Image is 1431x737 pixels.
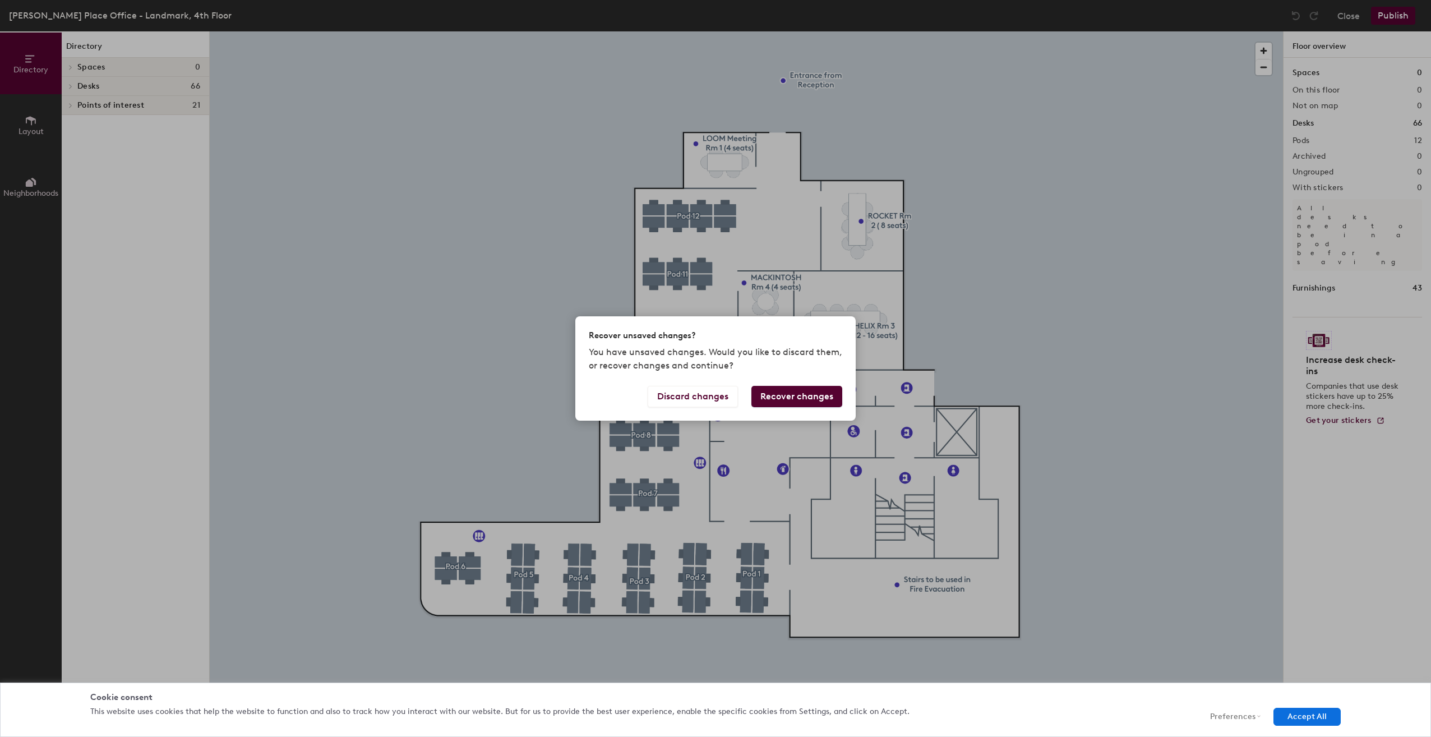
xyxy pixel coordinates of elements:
[751,386,842,407] button: Recover changes
[648,386,738,407] button: Discard changes
[90,706,910,718] p: This website uses cookies that help the website to function and also to track how you interact wi...
[1273,708,1341,726] button: Accept All
[589,346,842,372] p: You have unsaved changes. Would you like to discard them, or recover changes and continue?
[1196,708,1265,726] button: Preferences
[589,330,696,342] h2: Recover unsaved changes?
[90,692,1341,703] div: Cookie consent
